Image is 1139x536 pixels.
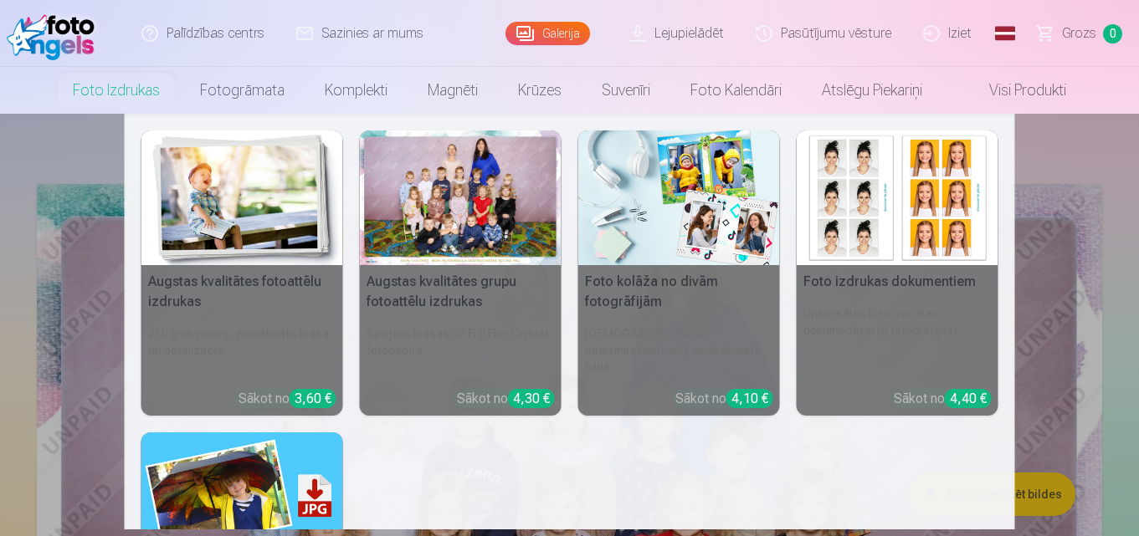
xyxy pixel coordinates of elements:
div: Sākot no [894,389,992,409]
a: Foto kolāža no divām fotogrāfijāmFoto kolāža no divām fotogrāfijām[DEMOGRAPHIC_DATA] neaizmirstam... [578,130,780,416]
a: Augstas kvalitātes grupu fotoattēlu izdrukasSpilgtas krāsas uz Fuji Film Crystal fotopapīraSākot ... [360,130,562,416]
a: Komplekti [305,67,408,114]
img: Augstas kvalitātes fotoattēlu izdrukas [141,130,343,265]
div: 4,30 € [508,389,555,408]
a: Foto izdrukas dokumentiemFoto izdrukas dokumentiemUniversālas foto izdrukas dokumentiem (6 fotogr... [797,130,998,416]
h6: [DEMOGRAPHIC_DATA] neaizmirstami mirkļi vienā skaistā bildē [578,319,780,382]
img: Foto izdrukas dokumentiem [797,130,998,265]
div: Sākot no [239,389,336,409]
h5: Foto izdrukas dokumentiem [797,265,998,299]
a: Galerija [505,22,590,45]
a: Magnēti [408,67,498,114]
a: Suvenīri [582,67,670,114]
h5: Augstas kvalitātes fotoattēlu izdrukas [141,265,343,319]
div: 3,60 € [290,389,336,408]
a: Augstas kvalitātes fotoattēlu izdrukasAugstas kvalitātes fotoattēlu izdrukas210 gsm papīrs, piesā... [141,130,343,416]
a: Foto izdrukas [53,67,180,114]
div: 4,40 € [945,389,992,408]
div: Sākot no [675,389,773,409]
h6: Universālas foto izdrukas dokumentiem (6 fotogrāfijas) [797,299,998,382]
span: 0 [1103,24,1122,43]
a: Krūzes [498,67,582,114]
h5: Augstas kvalitātes grupu fotoattēlu izdrukas [360,265,562,319]
div: 4,10 € [726,389,773,408]
h6: 210 gsm papīrs, piesātināta krāsa un detalizācija [141,319,343,382]
div: Sākot no [457,389,555,409]
a: Visi produkti [942,67,1086,114]
img: /fa1 [7,7,103,60]
a: Fotogrāmata [180,67,305,114]
h5: Foto kolāža no divām fotogrāfijām [578,265,780,319]
span: Grozs [1062,23,1096,43]
img: Foto kolāža no divām fotogrāfijām [578,130,780,265]
h6: Spilgtas krāsas uz Fuji Film Crystal fotopapīra [360,319,562,382]
a: Foto kalendāri [670,67,802,114]
a: Atslēgu piekariņi [802,67,942,114]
